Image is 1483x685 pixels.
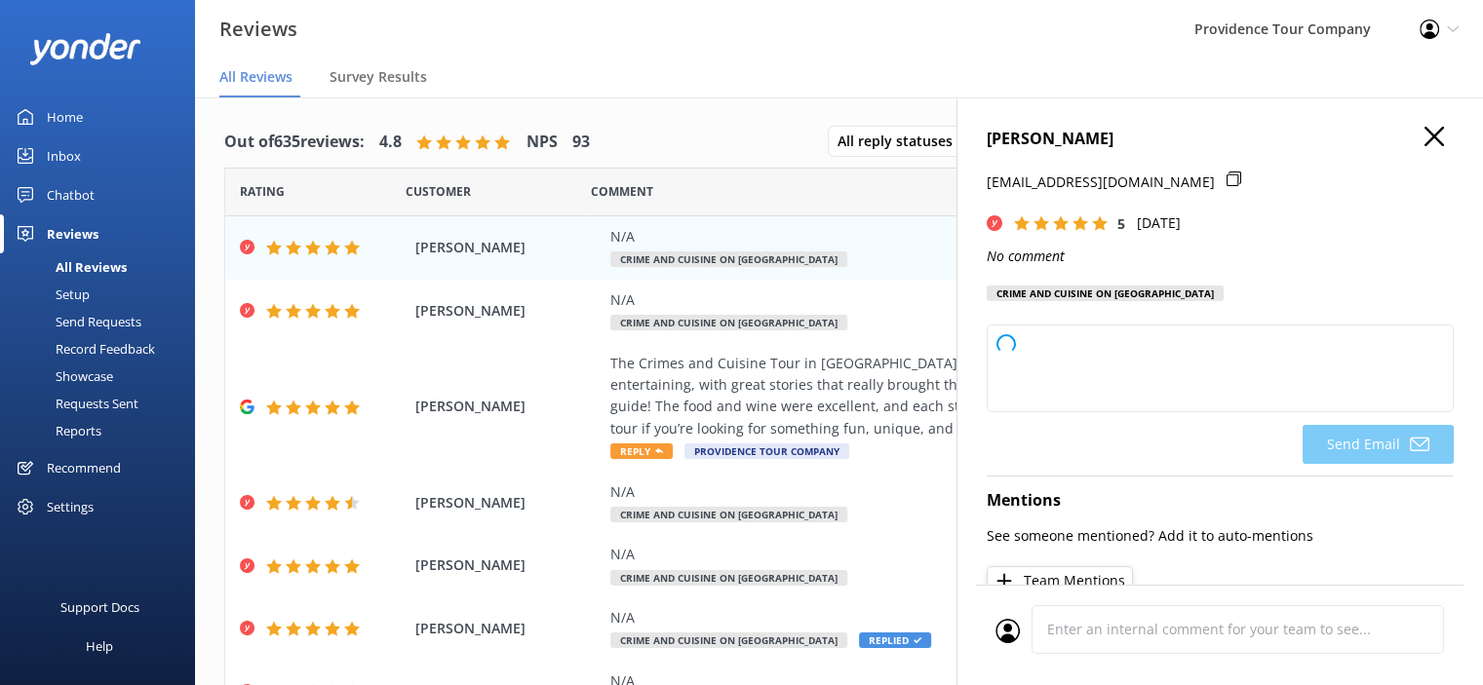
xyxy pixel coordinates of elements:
div: The Crimes and Cuisine Tour in [GEOGRAPHIC_DATA] was fantastic! It was both informative and enter... [610,353,1321,440]
a: Setup [12,281,195,308]
h4: 93 [572,130,590,155]
span: Crime and Cuisine on [GEOGRAPHIC_DATA] [610,570,847,586]
span: Crime and Cuisine on [GEOGRAPHIC_DATA] [610,315,847,330]
a: Send Requests [12,308,195,335]
span: [PERSON_NAME] [415,237,601,258]
span: [PERSON_NAME] [415,492,601,514]
div: Reviews [47,214,98,253]
div: Record Feedback [12,335,155,362]
div: Reports [12,417,101,444]
a: All Reviews [12,253,195,281]
div: Requests Sent [12,390,138,417]
a: Record Feedback [12,335,195,362]
h4: [PERSON_NAME] [987,127,1454,152]
p: [EMAIL_ADDRESS][DOMAIN_NAME] [987,171,1215,193]
i: No comment [987,247,1065,265]
span: Date [406,182,471,201]
img: yonder-white-logo.png [29,33,141,65]
span: Date [240,182,285,201]
span: [PERSON_NAME] [415,300,601,322]
p: See someone mentioned? Add it to auto-mentions [987,525,1454,547]
div: Recommend [47,448,121,487]
div: Support Docs [60,588,139,627]
h4: Mentions [987,488,1454,514]
span: Crime and Cuisine on [GEOGRAPHIC_DATA] [610,251,847,267]
div: Send Requests [12,308,141,335]
span: All Reviews [219,67,293,87]
span: Reply [610,443,673,459]
a: Showcase [12,362,195,390]
img: user_profile.svg [995,619,1020,643]
a: Requests Sent [12,390,195,417]
div: N/A [610,289,1321,311]
button: Close [1424,127,1444,148]
span: 5 [1117,214,1125,233]
div: Showcase [12,362,113,390]
span: Crime and Cuisine on [GEOGRAPHIC_DATA] [610,632,847,648]
span: Question [591,182,653,201]
a: Reports [12,417,195,444]
span: Providence Tour Company [684,443,849,459]
div: N/A [610,607,1321,628]
div: All Reviews [12,253,127,281]
span: [PERSON_NAME] [415,618,601,639]
span: [PERSON_NAME] [415,554,601,576]
div: Inbox [47,136,81,175]
h4: NPS [527,130,558,155]
span: Survey Results [330,67,427,87]
div: Home [47,97,83,136]
div: N/A [610,481,1321,503]
span: All reply statuses [838,131,964,152]
div: Crime and Cuisine on [GEOGRAPHIC_DATA] [987,285,1224,301]
span: Crime and Cuisine on [GEOGRAPHIC_DATA] [610,507,847,522]
button: Team Mentions [987,566,1133,595]
h4: 4.8 [379,130,402,155]
h4: Out of 635 reviews: [224,130,365,155]
div: N/A [610,544,1321,565]
div: Chatbot [47,175,95,214]
span: [PERSON_NAME] [415,396,601,417]
div: Help [86,627,113,666]
div: Settings [47,487,94,526]
p: [DATE] [1137,212,1181,234]
h3: Reviews [219,14,297,45]
span: Replied [859,632,931,648]
div: Setup [12,281,90,308]
div: N/A [610,226,1321,247]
